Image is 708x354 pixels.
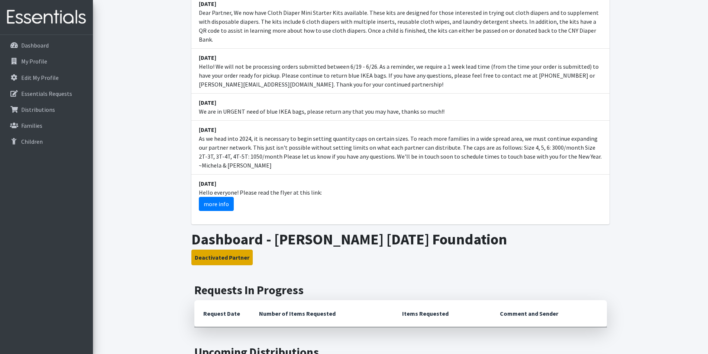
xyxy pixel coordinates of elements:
li: As we head into 2024, it is necessary to begin setting quantity caps on certain sizes. To reach m... [191,121,610,175]
p: Families [21,122,42,129]
strong: [DATE] [199,180,216,187]
p: My Profile [21,58,47,65]
a: My Profile [3,54,90,69]
a: Children [3,134,90,149]
a: more info [199,197,234,211]
p: Distributions [21,106,55,113]
th: Request Date [194,300,250,327]
h1: Dashboard - [PERSON_NAME] [DATE] Foundation [191,230,610,248]
a: Edit My Profile [3,70,90,85]
a: Families [3,118,90,133]
th: Comment and Sender [491,300,607,327]
a: Essentials Requests [3,86,90,101]
th: Items Requested [393,300,491,327]
p: Children [21,138,43,145]
h2: Requests In Progress [194,283,607,297]
li: Hello! We will not be processing orders submitted between 6/19 - 6/26. As a reminder, we require ... [191,49,610,94]
th: Number of Items Requested [250,300,394,327]
img: HumanEssentials [3,5,90,30]
a: Dashboard [3,38,90,53]
strong: [DATE] [199,99,216,106]
li: Hello everyone! Please read the flyer at this link: [191,175,610,215]
strong: [DATE] [199,54,216,61]
strong: [DATE] [199,126,216,133]
p: Essentials Requests [21,90,72,97]
p: Edit My Profile [21,74,59,81]
a: Distributions [3,102,90,117]
p: Dashboard [21,42,49,49]
li: We are in URGENT need of blue IKEA bags, please return any that you may have, thanks so much!! [191,94,610,121]
button: Deactivated Partner [191,250,253,265]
